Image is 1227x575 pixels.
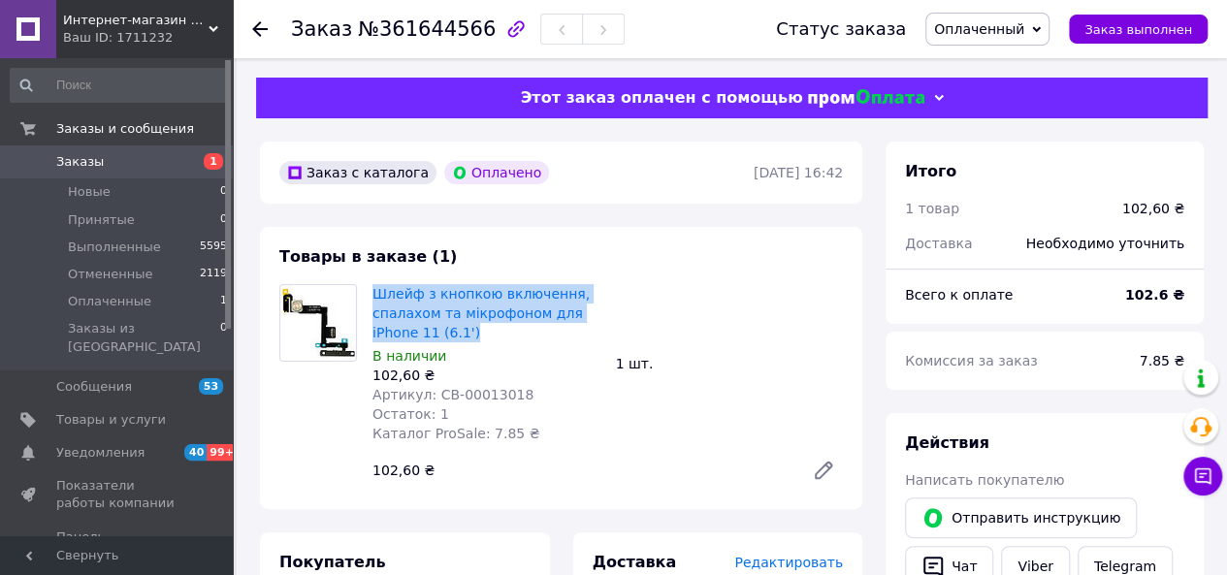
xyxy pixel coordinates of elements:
[1084,22,1192,37] span: Заказ выполнен
[358,17,496,41] span: №361644566
[220,211,227,229] span: 0
[200,266,227,283] span: 2119
[56,477,179,512] span: Показатели работы компании
[734,555,843,570] span: Редактировать
[372,366,600,385] div: 102,60 ₴
[68,320,220,355] span: Заказы из [GEOGRAPHIC_DATA]
[934,21,1024,37] span: Оплаченный
[1015,222,1196,265] div: Необходимо уточнить
[252,19,268,39] div: Вернуться назад
[804,451,843,490] a: Редактировать
[1125,287,1184,303] b: 102.6 ₴
[199,378,223,395] span: 53
[220,320,227,355] span: 0
[905,497,1137,538] button: Отправить инструкцию
[56,444,145,462] span: Уведомления
[10,68,229,103] input: Поиск
[905,287,1013,303] span: Всего к оплате
[207,444,239,461] span: 99+
[279,161,436,184] div: Заказ с каталога
[68,183,111,201] span: Новые
[520,88,802,107] span: Этот заказ оплачен с помощью
[372,286,590,340] a: Шлейф з кнопкою включення, спалахом та мікрофоном для iPhone 11 (6.1')
[905,201,959,216] span: 1 товар
[280,285,356,361] img: Шлейф з кнопкою включення, спалахом та мікрофоном для iPhone 11 (6.1')
[220,183,227,201] span: 0
[56,378,132,396] span: Сообщения
[68,266,152,283] span: Отмененные
[905,236,972,251] span: Доставка
[754,165,843,180] time: [DATE] 16:42
[279,247,457,266] span: Товары в заказе (1)
[56,411,166,429] span: Товары и услуги
[608,350,852,377] div: 1 шт.
[220,293,227,310] span: 1
[56,528,179,563] span: Панель управления
[56,153,104,171] span: Заказы
[905,433,989,452] span: Действия
[593,553,677,571] span: Доставка
[1069,15,1208,44] button: Заказ выполнен
[279,553,385,571] span: Покупатель
[291,17,352,41] span: Заказ
[200,239,227,256] span: 5595
[372,406,449,422] span: Остаток: 1
[204,153,223,170] span: 1
[68,239,161,256] span: Выполненные
[905,162,956,180] span: Итого
[444,161,549,184] div: Оплачено
[365,457,796,484] div: 102,60 ₴
[808,89,924,108] img: evopay logo
[372,426,539,441] span: Каталог ProSale: 7.85 ₴
[1122,199,1184,218] div: 102,60 ₴
[63,12,209,29] span: Интернет-магазин "Докфон "
[776,19,906,39] div: Статус заказа
[905,353,1038,368] span: Комиссия за заказ
[1183,457,1222,495] button: Чат с покупателем
[1140,353,1184,368] span: 7.85 ₴
[372,348,446,364] span: В наличии
[68,211,135,229] span: Принятые
[905,472,1064,488] span: Написать покупателю
[56,120,194,138] span: Заказы и сообщения
[68,293,151,310] span: Оплаченные
[63,29,233,47] div: Ваш ID: 1711232
[184,444,207,461] span: 40
[372,387,533,402] span: Артикул: CB-00013018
